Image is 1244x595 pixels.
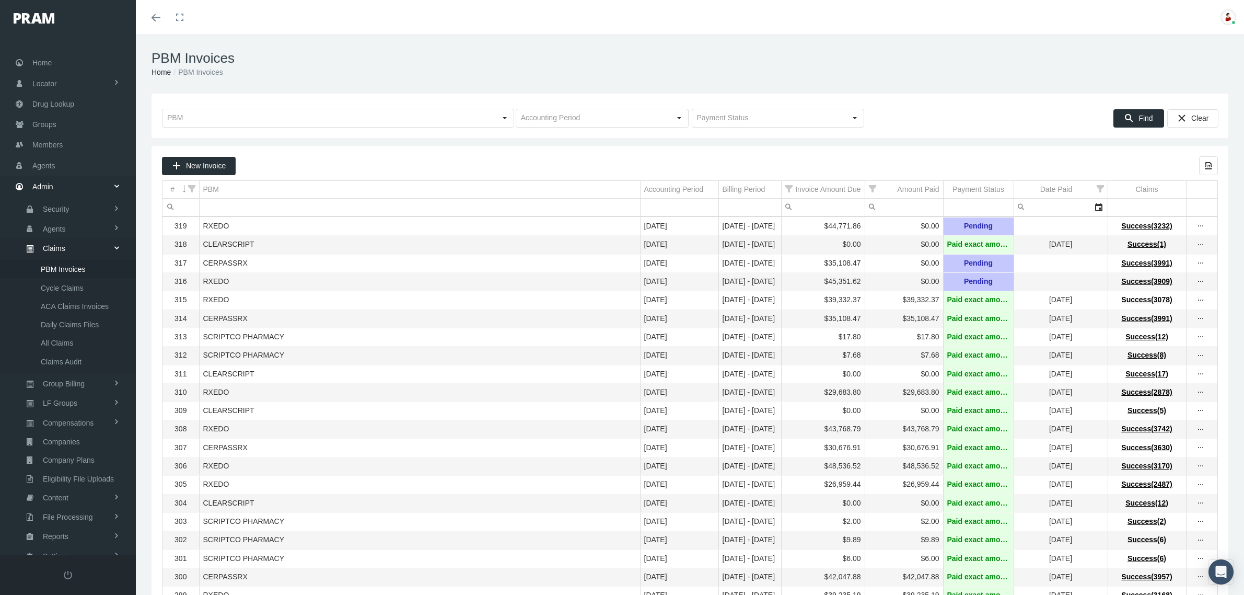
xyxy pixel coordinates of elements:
[718,347,781,365] td: [DATE] - [DATE]
[162,531,199,550] td: 302
[943,568,1014,586] td: Paid exact amount
[199,254,640,272] td: CERPASSRX
[785,535,861,545] div: $9.89
[640,310,718,328] td: [DATE]
[865,181,943,199] td: Column Amount Paid
[1193,406,1210,416] div: Show Invoice actions
[162,457,199,476] td: 306
[718,181,781,199] td: Column Billing Period
[14,13,54,24] img: PRAM_20_x_78.png
[1014,568,1108,586] td: [DATE]
[199,531,640,550] td: SCRIPTCO PHARMACY
[199,365,640,383] td: CLEARSCRIPT
[199,420,640,439] td: RXEDO
[1193,572,1210,582] div: Show Invoice actions
[1127,535,1166,544] span: Success(6)
[32,115,56,134] span: Groups
[943,347,1014,365] td: Paid exact amount
[718,291,781,310] td: [DATE] - [DATE]
[1193,239,1210,250] div: Show Invoice actions
[1191,114,1208,122] span: Clear
[1108,181,1186,199] td: Column Claims
[943,236,1014,254] td: Paid exact amount
[785,239,861,249] div: $0.00
[188,185,195,192] span: Show filter options for column '#'
[1040,185,1072,194] div: Date Paid
[43,200,69,218] span: Security
[1193,258,1210,269] div: Show Invoice actions
[943,476,1014,494] td: Paid exact amount
[943,291,1014,310] td: Paid exact amount
[203,185,219,194] div: PBM
[1014,439,1108,457] td: [DATE]
[1193,554,1210,564] div: Show Invoice actions
[1014,199,1108,216] td: Filter cell
[943,512,1014,531] td: Paid exact amount
[152,68,171,76] a: Home
[718,439,781,457] td: [DATE] - [DATE]
[785,369,861,379] div: $0.00
[1127,240,1166,248] span: Success(1)
[1121,222,1172,230] span: Success(3232)
[199,402,640,420] td: CLEARSCRIPT
[1014,402,1108,420] td: [DATE]
[162,494,199,512] td: 304
[1121,388,1172,396] span: Success(2878)
[670,109,688,127] div: Select
[1208,559,1234,585] div: Open Intercom Messenger
[943,273,1014,291] td: Pending
[1121,259,1172,267] span: Success(3991)
[1193,443,1210,453] div: more
[640,291,718,310] td: [DATE]
[1090,199,1108,216] div: Select
[644,185,704,194] div: Accounting Period
[869,424,939,434] div: $43,768.79
[1121,462,1172,470] span: Success(3170)
[785,277,861,287] div: $45,351.62
[1193,369,1210,380] div: more
[41,260,86,278] span: PBM Invoices
[199,236,640,254] td: CLEARSCRIPT
[869,443,939,453] div: $30,676.91
[1193,277,1210,287] div: more
[1113,109,1164,128] div: Find
[186,162,226,170] span: New Invoice
[1121,443,1172,452] span: Success(3630)
[1193,258,1210,269] div: more
[1193,535,1210,546] div: more
[782,199,865,216] input: Filter cell
[1014,347,1108,365] td: [DATE]
[869,258,939,268] div: $0.00
[640,457,718,476] td: [DATE]
[943,181,1014,199] td: Column Payment Status
[199,291,640,310] td: RXEDO
[1121,295,1172,304] span: Success(3078)
[869,406,939,416] div: $0.00
[1097,185,1104,192] span: Show filter options for column 'Date Paid'
[785,554,861,564] div: $6.00
[1014,550,1108,568] td: [DATE]
[1193,221,1210,232] div: Show Invoice actions
[496,109,514,127] div: Select
[846,109,864,127] div: Select
[943,439,1014,457] td: Paid exact amount
[785,258,861,268] div: $35,108.47
[1193,535,1210,545] div: Show Invoice actions
[1167,109,1218,128] div: Clear
[718,273,781,291] td: [DATE] - [DATE]
[869,369,939,379] div: $0.00
[32,74,57,94] span: Locator
[785,406,861,416] div: $0.00
[1127,351,1166,359] span: Success(8)
[869,295,939,305] div: $39,332.37
[199,383,640,402] td: RXEDO
[43,414,94,432] span: Compensations
[41,297,109,315] span: ACA Claims Invoices
[781,181,865,199] td: Column Invoice Amount Due
[1193,314,1210,324] div: Show Invoice actions
[199,568,640,586] td: CERPASSRX
[1014,236,1108,254] td: [DATE]
[640,531,718,550] td: [DATE]
[869,277,939,287] div: $0.00
[1193,479,1210,490] div: Show Invoice actions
